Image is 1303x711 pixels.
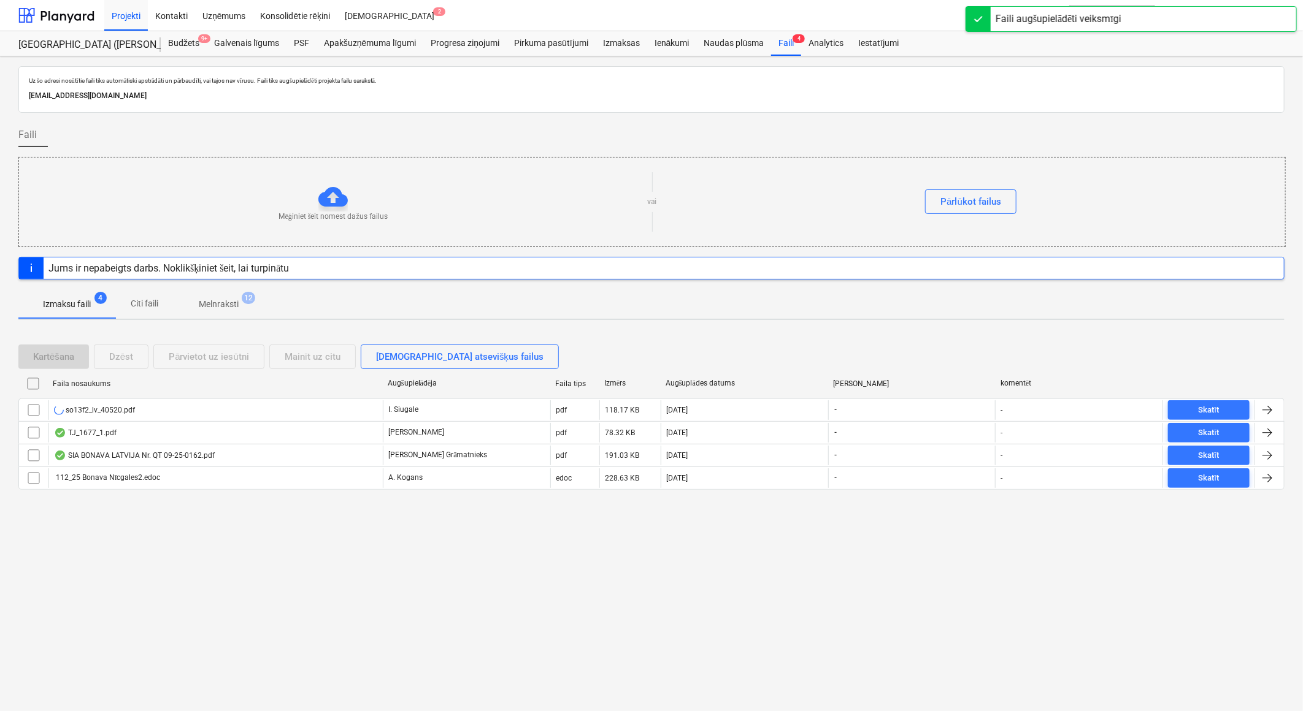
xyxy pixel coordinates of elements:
div: OCR pabeigts [54,451,66,460]
span: - [834,427,839,438]
iframe: Chat Widget [1242,652,1303,711]
span: Faili [18,127,37,142]
div: - [1001,474,1002,482]
p: Mēģiniet šeit nomest dažus failus [279,211,388,222]
div: Skatīt [1199,471,1220,485]
span: 12 [242,292,255,304]
a: Budžets9+ [161,31,207,56]
div: Pārlūkot failus [940,194,1001,210]
div: Izmērs [604,379,656,388]
p: vai [648,197,657,207]
p: I. Siugale [388,405,418,415]
div: pdf [556,406,567,414]
span: - [834,473,839,483]
a: Progresa ziņojumi [423,31,507,56]
p: [PERSON_NAME] [388,427,444,438]
div: Notiek OCR [54,405,64,415]
button: Skatīt [1168,468,1250,488]
a: Iestatījumi [851,31,906,56]
div: - [1001,428,1002,437]
button: Skatīt [1168,446,1250,465]
div: [PERSON_NAME] [833,379,991,388]
div: Faili augšupielādēti veiksmīgi [996,12,1121,26]
div: [DATE] [666,474,688,482]
a: Izmaksas [596,31,647,56]
span: 9+ [198,34,210,43]
p: [PERSON_NAME] Grāmatnieks [388,450,487,460]
p: Citi faili [130,297,160,310]
p: A. Kogans [388,473,423,483]
div: pdf [556,428,567,437]
p: Melnraksti [199,298,239,311]
div: [DATE] [666,428,688,437]
div: Skatīt [1199,426,1220,440]
a: Apakšuzņēmuma līgumi [317,31,423,56]
div: Mēģiniet šeit nomest dažus failusvaiPārlūkot failus [18,157,1286,247]
div: Faili [771,31,801,56]
a: Analytics [801,31,851,56]
div: - [1001,451,1002,460]
div: 112_25 Bonava Nīcgales2.edoc [54,473,160,482]
span: - [834,405,839,415]
div: Augšupielādēja [388,379,545,388]
div: so13f2_lv_40520.pdf [54,405,135,415]
div: Skatīt [1199,449,1220,463]
button: [DEMOGRAPHIC_DATA] atsevišķus failus [361,344,559,369]
span: - [834,450,839,460]
span: 4 [94,292,107,304]
button: Skatīt [1168,400,1250,420]
div: 78.32 KB [605,428,635,437]
span: 2 [433,7,445,16]
div: edoc [556,474,572,482]
div: Faila nosaukums [53,379,378,388]
a: Ienākumi [647,31,697,56]
div: SIA BONAVA LATVIJA Nr. QT 09-25-0162.pdf [54,451,215,460]
div: 228.63 KB [605,474,639,482]
div: [DATE] [666,451,688,460]
div: [DEMOGRAPHIC_DATA] atsevišķus failus [376,349,544,365]
span: 4 [793,34,805,43]
a: PSF [286,31,317,56]
div: pdf [556,451,567,460]
a: Faili4 [771,31,801,56]
a: Naudas plūsma [697,31,772,56]
div: 118.17 KB [605,406,639,414]
div: Skatīt [1199,403,1220,417]
div: [DATE] [666,406,688,414]
div: Budžets [161,31,207,56]
p: [EMAIL_ADDRESS][DOMAIN_NAME] [29,89,1274,102]
p: Uz šo adresi nosūtītie faili tiks automātiski apstrādāti un pārbaudīti, vai tajos nav vīrusu. Fai... [29,77,1274,85]
p: Izmaksu faili [43,298,91,311]
div: Faila tips [555,379,594,388]
div: [GEOGRAPHIC_DATA] ([PERSON_NAME] - PRJ2002936 un PRJ2002937) 2601965 [18,39,146,51]
button: Skatīt [1168,423,1250,443]
div: TJ_1677_1.pdf [54,428,117,438]
button: Pārlūkot failus [925,189,1017,214]
div: Jums ir nepabeigts darbs. Noklikšķiniet šeit, lai turpinātu [48,262,290,274]
a: Pirkuma pasūtījumi [507,31,596,56]
div: - [1001,406,1002,414]
div: Augšuplādes datums [666,379,823,388]
div: OCR pabeigts [54,428,66,438]
a: Galvenais līgums [207,31,286,56]
div: komentēt [1001,379,1158,388]
div: 191.03 KB [605,451,639,460]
